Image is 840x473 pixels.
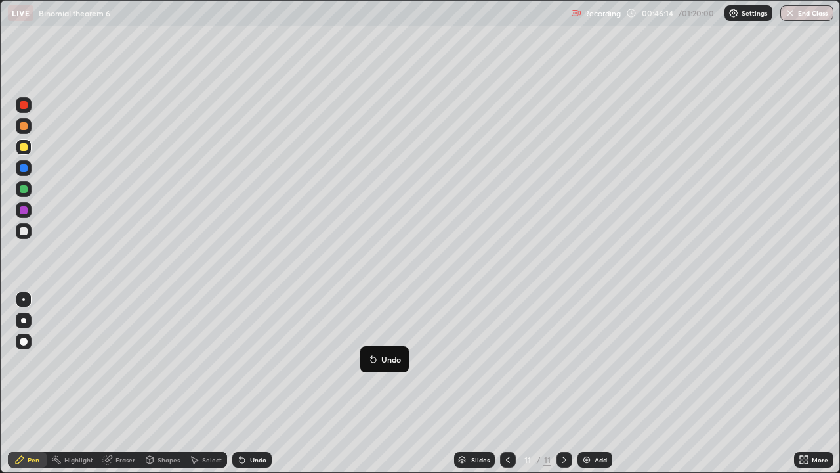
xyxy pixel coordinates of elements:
div: More [812,457,828,463]
img: class-settings-icons [728,8,739,18]
div: Shapes [157,457,180,463]
p: Settings [742,10,767,16]
button: End Class [780,5,833,21]
div: Highlight [64,457,93,463]
div: Add [595,457,607,463]
div: Eraser [115,457,135,463]
p: Undo [381,354,401,365]
img: add-slide-button [581,455,592,465]
div: Pen [28,457,39,463]
img: recording.375f2c34.svg [571,8,581,18]
div: Select [202,457,222,463]
div: Slides [471,457,490,463]
p: Recording [584,9,621,18]
img: end-class-cross [785,8,795,18]
p: LIVE [12,8,30,18]
div: 11 [521,456,534,464]
button: Undo [366,351,404,367]
div: 11 [543,454,551,466]
div: Undo [250,457,266,463]
p: Binomial theorem 6 [39,8,110,18]
div: / [537,456,541,464]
